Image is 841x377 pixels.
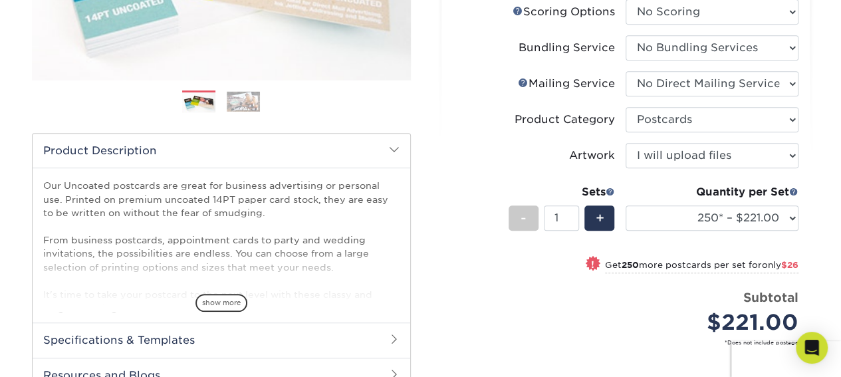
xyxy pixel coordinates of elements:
[513,4,615,20] div: Scoring Options
[743,290,798,305] strong: Subtotal
[33,134,410,168] h2: Product Description
[182,91,215,114] img: Postcards 01
[626,184,798,200] div: Quantity per Set
[595,208,604,228] span: +
[605,260,798,273] small: Get more postcards per set for
[796,332,828,364] div: Open Intercom Messenger
[519,40,615,56] div: Bundling Service
[591,257,594,271] span: !
[463,338,798,346] small: *Does not include postage
[509,184,615,200] div: Sets
[515,112,615,128] div: Product Category
[227,91,260,112] img: Postcards 02
[569,148,615,164] div: Artwork
[762,260,798,270] span: only
[781,260,798,270] span: $26
[731,341,841,377] iframe: Google Customer Reviews
[33,322,410,357] h2: Specifications & Templates
[622,260,639,270] strong: 250
[636,307,798,338] div: $221.00
[195,294,247,312] span: show more
[521,208,527,228] span: -
[43,179,400,314] p: Our Uncoated postcards are great for business advertising or personal use. Printed on premium unc...
[518,76,615,92] div: Mailing Service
